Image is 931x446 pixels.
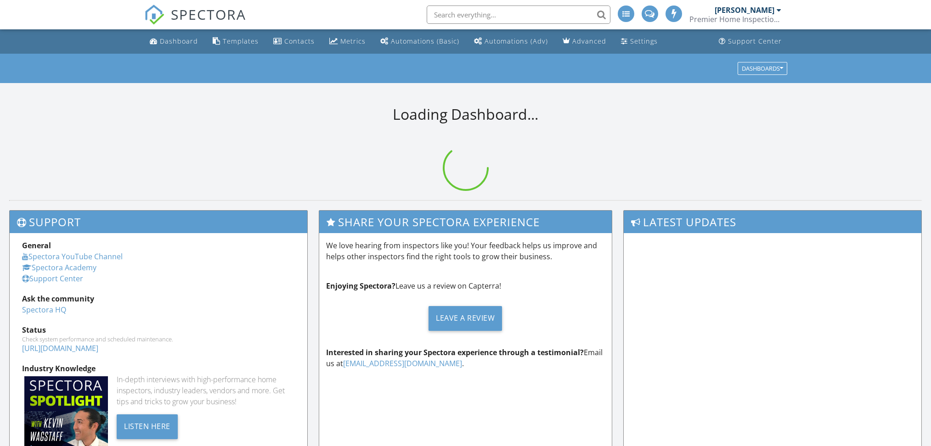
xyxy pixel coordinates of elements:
[326,299,604,338] a: Leave a Review
[10,211,307,233] h3: Support
[117,421,178,431] a: Listen Here
[22,305,66,315] a: Spectora HQ
[117,414,178,439] div: Listen Here
[559,33,610,50] a: Advanced
[624,211,921,233] h3: Latest Updates
[427,6,610,24] input: Search everything...
[326,280,604,291] p: Leave us a review on Capterra!
[209,33,262,50] a: Templates
[326,240,604,262] p: We love hearing from inspectors like you! Your feedback helps us improve and helps other inspecto...
[715,33,785,50] a: Support Center
[160,37,198,45] div: Dashboard
[738,62,787,75] button: Dashboards
[485,37,548,45] div: Automations (Adv)
[470,33,552,50] a: Automations (Advanced)
[22,324,295,335] div: Status
[326,281,395,291] strong: Enjoying Spectora?
[617,33,661,50] a: Settings
[22,363,295,374] div: Industry Knowledge
[144,12,246,32] a: SPECTORA
[22,262,96,273] a: Spectora Academy
[22,335,295,343] div: Check system performance and scheduled maintenance.
[429,306,502,331] div: Leave a Review
[326,347,604,369] p: Email us at .
[22,343,98,353] a: [URL][DOMAIN_NAME]
[146,33,202,50] a: Dashboard
[270,33,318,50] a: Contacts
[715,6,774,15] div: [PERSON_NAME]
[284,37,315,45] div: Contacts
[630,37,658,45] div: Settings
[144,5,164,25] img: The Best Home Inspection Software - Spectora
[22,293,295,304] div: Ask the community
[572,37,606,45] div: Advanced
[689,15,781,24] div: Premier Home Inspection Chicago LLC Lic#451.001387
[171,5,246,24] span: SPECTORA
[343,358,462,368] a: [EMAIL_ADDRESS][DOMAIN_NAME]
[22,273,83,284] a: Support Center
[223,37,259,45] div: Templates
[742,65,783,72] div: Dashboards
[319,211,611,233] h3: Share Your Spectora Experience
[326,33,369,50] a: Metrics
[22,240,51,251] strong: General
[391,37,459,45] div: Automations (Basic)
[117,374,295,407] div: In-depth interviews with high-performance home inspectors, industry leaders, vendors and more. Ge...
[340,37,366,45] div: Metrics
[377,33,463,50] a: Automations (Basic)
[728,37,782,45] div: Support Center
[326,347,584,357] strong: Interested in sharing your Spectora experience through a testimonial?
[22,251,123,262] a: Spectora YouTube Channel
